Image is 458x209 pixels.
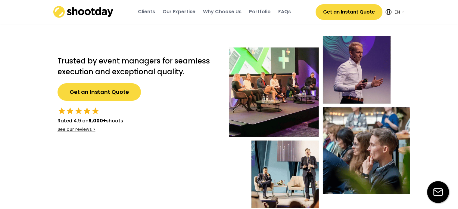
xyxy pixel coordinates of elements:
img: email-icon%20%281%29.svg [427,181,449,203]
img: Event-hero-intl%402x.webp [229,36,410,208]
strong: 5,000+ [89,117,106,124]
button: Get an Instant Quote [316,4,382,20]
div: FAQs [278,8,291,15]
button: star [83,107,91,115]
img: Icon%20feather-globe%20%281%29.svg [385,9,391,15]
button: star [58,107,66,115]
button: Get an Instant Quote [58,83,141,101]
div: Our Expertise [163,8,195,15]
button: star [74,107,83,115]
div: Rated 4.9 on shoots [58,117,123,124]
div: See our reviews > [58,127,95,133]
div: Why Choose Us [203,8,241,15]
button: star [66,107,74,115]
img: shootday_logo.png [53,6,114,18]
div: Clients [138,8,155,15]
button: star [91,107,100,115]
h2: Trusted by event managers for seamless execution and exceptional quality. [58,56,217,77]
div: Portfolio [249,8,271,15]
